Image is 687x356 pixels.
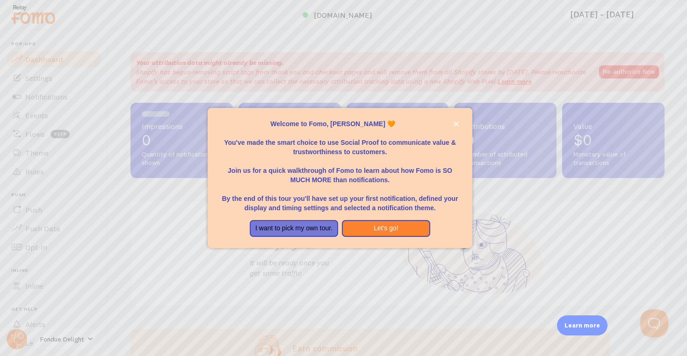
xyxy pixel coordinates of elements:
[451,119,461,129] button: close,
[250,220,338,237] button: I want to pick my own tour.
[208,108,472,248] div: Welcome to Fomo, Daniel Espinoza 🧡You&amp;#39;ve made the smart choice to use Social Proof to com...
[219,157,461,185] p: Join us for a quick walkthrough of Fomo to learn about how Fomo is SO MUCH MORE than notifications.
[219,128,461,157] p: You've made the smart choice to use Social Proof to communicate value & trustworthiness to custom...
[564,321,600,330] p: Learn more
[557,315,607,335] div: Learn more
[219,119,461,128] p: Welcome to Fomo, [PERSON_NAME] 🧡
[342,220,430,237] button: Let's go!
[219,185,461,213] p: By the end of this tour you'll have set up your first notification, defined your display and timi...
